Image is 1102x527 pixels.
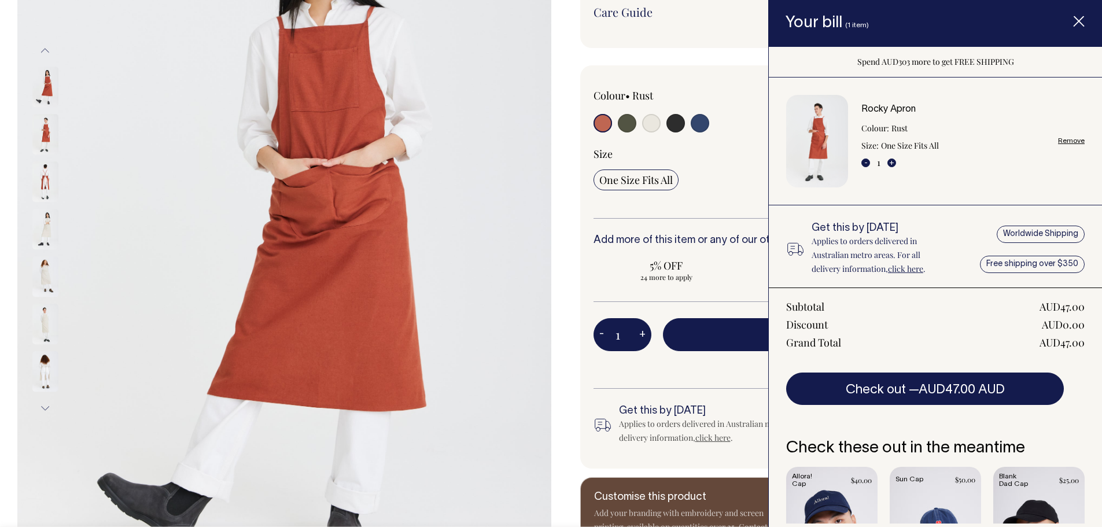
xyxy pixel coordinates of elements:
button: Add to bill —AUD47.00 [663,318,1049,351]
img: Rocky Apron [786,95,848,187]
span: AUD47.00 AUD [919,384,1005,396]
span: 49 more to apply [752,272,886,282]
button: Previous [36,38,54,64]
div: AUD0.00 [1042,318,1085,331]
label: Rust [632,89,653,102]
a: click here [888,263,923,274]
button: Check out —AUD47.00 AUD [786,373,1064,405]
h6: Check these out in the meantime [786,440,1085,458]
button: - [861,159,870,167]
img: natural [32,257,58,297]
span: 5% OFF [599,259,734,272]
dt: Colour: [861,121,889,135]
div: AUD47.00 [1040,300,1085,314]
img: natural [32,352,58,392]
span: (1 item) [845,22,869,28]
h6: Get this by [DATE] [619,406,842,417]
dt: Size: [861,139,879,153]
img: rust [32,115,58,155]
dd: One Size Fits All [881,139,939,153]
h6: Customise this product [594,492,779,503]
div: Colour [594,89,776,102]
span: Spend AUD303 more to get FREE SHIPPING [857,56,1014,67]
button: - [594,323,610,347]
div: Applies to orders delivered in Australian metro areas. For all delivery information, . [619,417,842,445]
div: Discount [786,318,828,331]
h6: Add more of this item or any of our other to save [594,235,1049,246]
img: natural [32,304,58,345]
img: rust [32,67,58,108]
button: + [633,323,651,347]
span: One Size Fits All [599,173,673,187]
button: + [887,159,896,167]
span: • [625,89,630,102]
button: Next [36,396,54,422]
div: AUD47.00 [1040,336,1085,349]
img: rust [32,162,58,202]
a: Rocky Apron [861,105,916,113]
input: One Size Fits All [594,169,679,190]
span: Spend AUD303 more to get FREE SHIPPING [663,358,1049,372]
input: 5% OFF 24 more to apply [594,255,739,285]
p: Applies to orders delivered in Australian metro areas. For all delivery information, . [812,234,949,276]
img: natural [32,209,58,250]
div: Grand Total [786,336,841,349]
span: 10% OFF [752,259,886,272]
h6: Get this by [DATE] [812,223,949,234]
span: 24 more to apply [599,272,734,282]
div: Subtotal [786,300,824,314]
a: click here [695,432,731,443]
a: Remove [1058,137,1085,145]
div: Size [594,147,1049,161]
dd: Rust [891,121,908,135]
input: 10% OFF 49 more to apply [746,255,892,285]
a: Care Guide [594,5,1049,19]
